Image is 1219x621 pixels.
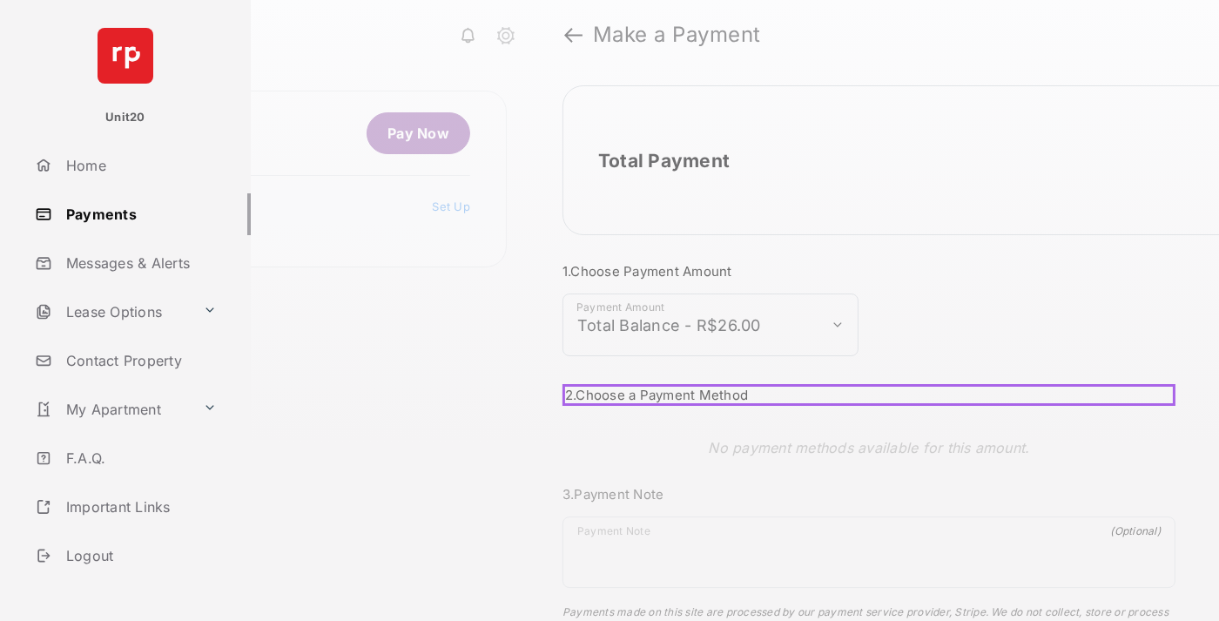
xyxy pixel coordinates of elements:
strong: Make a Payment [593,24,761,45]
a: Payments [28,193,251,235]
a: Set Up [432,199,470,213]
a: Contact Property [28,340,251,381]
a: Logout [28,535,251,577]
a: Lease Options [28,291,196,333]
p: Unit20 [105,109,145,126]
h3: 3. Payment Note [562,486,1175,503]
a: Home [28,145,251,186]
a: F.A.Q. [28,437,251,479]
p: No payment methods available for this amount. [708,437,1029,458]
a: Messages & Alerts [28,242,251,284]
h2: Total Payment [598,150,730,172]
a: My Apartment [28,388,196,430]
h3: 2. Choose a Payment Method [562,384,1175,406]
h3: 1. Choose Payment Amount [562,263,1175,280]
img: svg+xml;base64,PHN2ZyB4bWxucz0iaHR0cDovL3d3dy53My5vcmcvMjAwMC9zdmciIHdpZHRoPSI2NCIgaGVpZ2h0PSI2NC... [98,28,153,84]
a: Important Links [28,486,224,528]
